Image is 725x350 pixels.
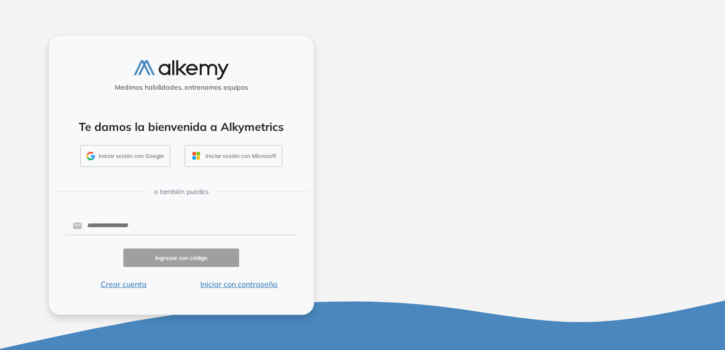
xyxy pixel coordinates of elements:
button: Crear cuenta [65,278,181,290]
img: GMAIL_ICON [86,152,95,160]
h5: Medimos habilidades, entrenamos equipos [53,83,310,92]
button: Iniciar sesión con Microsoft [185,145,282,167]
button: Iniciar sesión con Google [80,145,170,167]
button: Iniciar con contraseña [181,278,297,290]
h4: Te damos la bienvenida a Alkymetrics [61,120,301,134]
img: OUTLOOK_ICON [191,150,202,161]
img: logo-alkemy [134,60,229,80]
button: Ingresar con código [123,249,239,267]
span: o también puedes [154,187,209,197]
